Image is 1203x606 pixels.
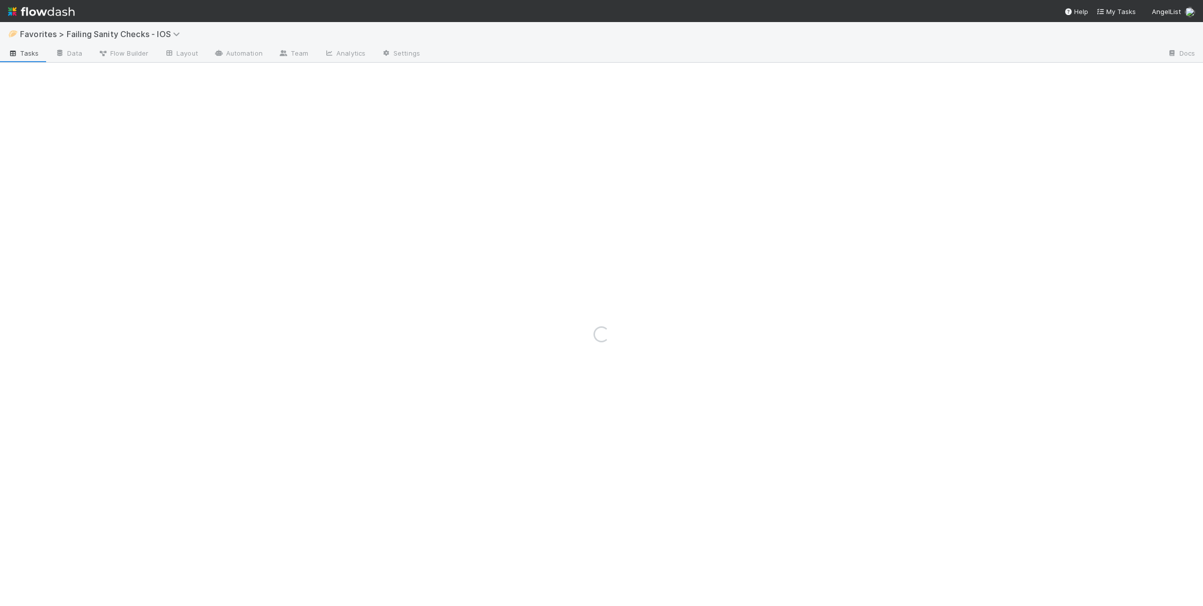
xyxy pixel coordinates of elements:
img: logo-inverted-e16ddd16eac7371096b0.svg [8,3,75,20]
a: My Tasks [1096,7,1136,17]
div: Help [1064,7,1088,17]
span: 🥟 [8,30,18,38]
span: Flow Builder [98,48,148,58]
span: My Tasks [1096,8,1136,16]
a: Docs [1159,46,1203,62]
img: avatar_55b415e2-df6a-4422-95b4-4512075a58f2.png [1185,7,1195,17]
a: Flow Builder [90,46,156,62]
span: AngelList [1152,8,1181,16]
a: Analytics [316,46,373,62]
a: Settings [373,46,428,62]
span: Favorites > Failing Sanity Checks - IOS [20,29,185,39]
a: Team [271,46,316,62]
a: Automation [206,46,271,62]
a: Data [47,46,90,62]
a: Layout [156,46,206,62]
span: Tasks [8,48,39,58]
